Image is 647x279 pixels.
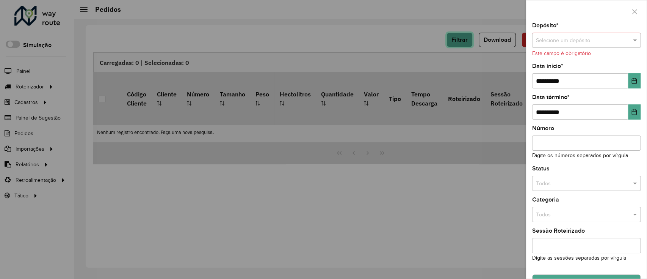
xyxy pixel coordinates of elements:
label: Status [532,164,550,173]
label: Data término [532,93,570,102]
label: Categoria [532,195,559,204]
label: Sessão Roteirizado [532,226,585,235]
button: Choose Date [628,73,641,88]
small: Digite os números separados por vírgula [532,153,628,158]
small: Digite as sessões separadas por vírgula [532,255,626,261]
button: Choose Date [628,104,641,120]
formly-validation-message: Este campo é obrigatório [532,50,591,56]
label: Depósito [532,21,559,30]
label: Número [532,124,554,133]
label: Data início [532,61,563,71]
